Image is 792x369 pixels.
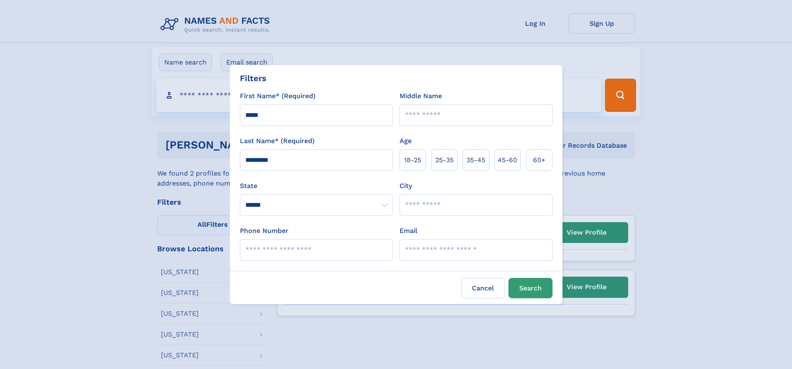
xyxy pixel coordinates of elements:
label: Last Name* (Required) [240,136,315,146]
button: Search [508,278,553,298]
label: City [400,181,412,191]
label: State [240,181,393,191]
span: 25‑35 [435,155,454,165]
span: 60+ [533,155,545,165]
span: 35‑45 [466,155,485,165]
label: First Name* (Required) [240,91,316,101]
label: Email [400,226,417,236]
label: Phone Number [240,226,289,236]
label: Cancel [461,278,505,298]
label: Middle Name [400,91,442,101]
span: 18‑25 [404,155,421,165]
label: Age [400,136,412,146]
span: 45‑60 [498,155,517,165]
div: Filters [240,72,266,84]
